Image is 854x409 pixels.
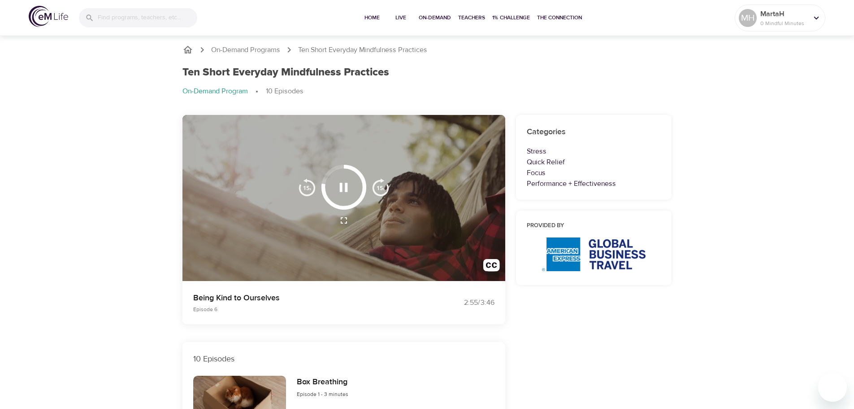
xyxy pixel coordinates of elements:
p: 10 Episodes [193,353,494,365]
nav: breadcrumb [182,86,672,97]
span: Episode 1 - 3 minutes [297,391,348,398]
p: Ten Short Everyday Mindfulness Practices [298,45,427,55]
img: logo [29,6,68,27]
p: 10 Episodes [266,86,303,97]
span: 1% Challenge [492,13,530,22]
img: 15s_next.svg [372,178,390,196]
img: open_caption.svg [483,259,500,276]
div: MH [739,9,757,27]
h6: Categories [527,126,661,139]
a: On-Demand Programs [211,45,280,55]
p: Stress [527,146,661,157]
p: Focus [527,167,661,178]
span: On-Demand [419,13,451,22]
h1: Ten Short Everyday Mindfulness Practices [182,66,389,79]
h6: Box Breathing [297,376,348,389]
span: Live [390,13,412,22]
p: Being Kind to Ourselves [193,292,416,304]
img: 15s_prev.svg [298,178,316,196]
span: Teachers [458,13,485,22]
span: The Connection [537,13,582,22]
p: On-Demand Program [182,86,248,97]
span: Home [361,13,383,22]
p: Quick Relief [527,157,661,167]
div: 2:55 / 3:46 [427,298,494,308]
p: 0 Mindful Minutes [760,19,808,27]
p: Episode 6 [193,305,416,313]
nav: breadcrumb [182,44,672,55]
p: MartaH [760,9,808,19]
h6: Provided by [527,221,661,231]
iframe: Przycisk umożliwiający otwarcie okna komunikatora [818,373,847,402]
p: Performance + Effectiveness [527,178,661,189]
input: Find programs, teachers, etc... [98,8,197,27]
img: AmEx%20GBT%20logo.png [542,237,646,271]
